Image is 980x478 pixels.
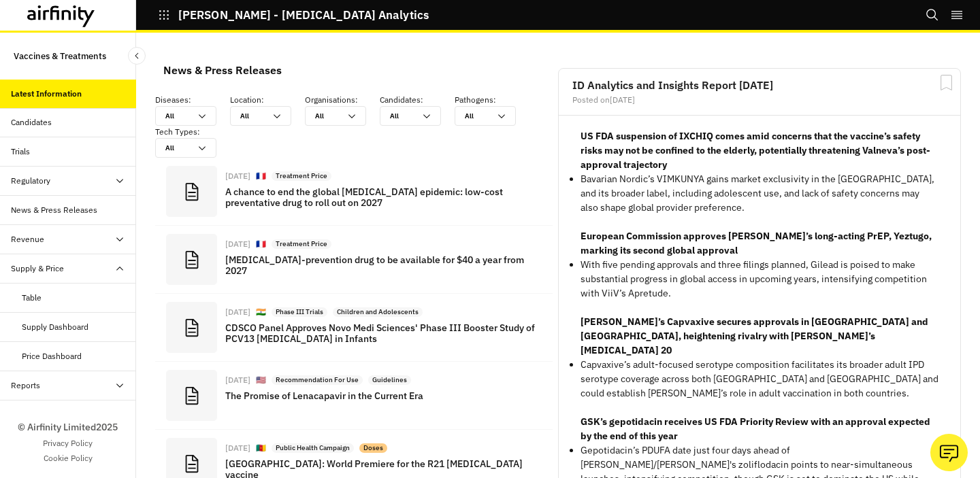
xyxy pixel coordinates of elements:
[225,172,250,180] div: [DATE]
[930,434,968,471] button: Ask our analysts
[22,292,42,304] div: Table
[372,375,407,385] p: Guidelines
[22,350,82,362] div: Price Dashboard
[276,375,359,385] p: Recommendation For Use
[230,94,305,106] p: Location :
[225,322,542,344] p: CDSCO Panel Approves Novo Medi Sciences' Phase III Booster Study of PCV13 [MEDICAL_DATA] in Infants
[155,158,553,226] a: [DATE]🇫🇷Treatment PriceA chance to end the global [MEDICAL_DATA] epidemic: low-cost preventative ...
[11,233,44,245] div: Revenue
[225,390,542,401] p: The Promise of Lenacapavir in the Current Era
[256,307,266,318] p: 🇮🇳
[938,74,955,91] svg: Bookmark Report
[572,80,947,90] h2: ID Analytics and Insights Report [DATE]
[11,116,52,129] div: Candidates
[276,239,327,249] p: Treatment Price
[581,258,938,301] p: With five pending approvals and three filings planned, Gilead is poised to make substantial progr...
[163,60,282,80] div: News & Press Releases
[380,94,455,106] p: Candidates :
[256,171,266,182] p: 🇫🇷
[256,443,266,454] p: 🇨🇲
[225,254,542,276] p: [MEDICAL_DATA]-prevention drug to be available for $40 a year from 2027
[926,3,939,27] button: Search
[22,321,88,333] div: Supply Dashboard
[455,94,529,106] p: Pathogens :
[11,88,82,100] div: Latest Information
[155,226,553,294] a: [DATE]🇫🇷Treatment Price[MEDICAL_DATA]-prevention drug to be available for $40 a year from 2027
[155,126,230,138] p: Tech Types :
[44,452,93,464] a: Cookie Policy
[11,379,40,392] div: Reports
[581,172,938,215] p: Bavarian Nordic’s VIMKUNYA gains market exclusivity in the [GEOGRAPHIC_DATA], and its broader lab...
[581,358,938,400] p: Capvaxive’s adult-focused serotype composition facilitates its broader adult IPD serotype coverag...
[276,443,350,453] p: Public Health Campaign
[276,307,323,317] p: Phase III Trials
[572,96,947,104] div: Posted on [DATE]
[581,415,930,442] strong: GSK’s gepotidacin receives US FDA Priority Review with an approval expected by the end of this year
[225,308,250,316] div: [DATE]
[276,171,327,181] p: Treatment Price
[11,146,30,158] div: Trials
[43,437,93,449] a: Privacy Policy
[155,362,553,430] a: [DATE]🇺🇸Recommendation For UseGuidelinesThe Promise of Lenacapavir in the Current Era
[581,315,928,356] strong: [PERSON_NAME]’s Capvaxive secures approvals in [GEOGRAPHIC_DATA] and [GEOGRAPHIC_DATA], heighteni...
[11,175,50,187] div: Regulatory
[155,94,230,106] p: Diseases :
[305,94,380,106] p: Organisations :
[11,262,64,275] div: Supply & Price
[14,44,106,69] p: Vaccines & Treatments
[581,230,932,256] strong: European Commission approves [PERSON_NAME]’s long-acting PrEP, Yeztugo, marking its second global...
[225,186,542,208] p: A chance to end the global [MEDICAL_DATA] epidemic: low-cost preventative drug to roll out on 2027
[155,294,553,362] a: [DATE]🇮🇳Phase III TrialsChildren and AdolescentsCDSCO Panel Approves Novo Medi Sciences' Phase II...
[225,376,250,384] div: [DATE]
[11,204,97,216] div: News & Press Releases
[178,9,429,21] p: [PERSON_NAME] - [MEDICAL_DATA] Analytics
[18,420,118,434] p: © Airfinity Limited 2025
[337,307,419,317] p: Children and Adolescents
[158,3,429,27] button: [PERSON_NAME] - [MEDICAL_DATA] Analytics
[256,239,266,250] p: 🇫🇷
[256,375,266,386] p: 🇺🇸
[225,240,250,248] div: [DATE]
[363,443,383,453] p: Doses
[128,47,146,65] button: Close Sidebar
[225,444,250,452] div: [DATE]
[581,130,930,171] strong: US FDA suspension of IXCHIQ comes amid concerns that the vaccine’s safety risks may not be confin...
